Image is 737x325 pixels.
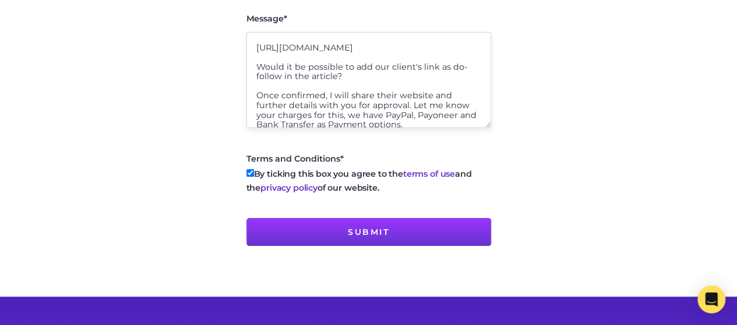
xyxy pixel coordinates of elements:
[246,153,344,164] span: Terms and Conditions*
[246,218,491,246] input: Submit
[246,169,254,177] input: By ticking this box you agree to theterms of useand theprivacy policyof our website.
[246,15,287,23] label: Message*
[403,169,455,179] a: terms of use
[260,183,318,193] a: privacy policy
[246,167,491,195] label: By ticking this box you agree to the and the of our website.
[697,285,725,313] div: Open Intercom Messenger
